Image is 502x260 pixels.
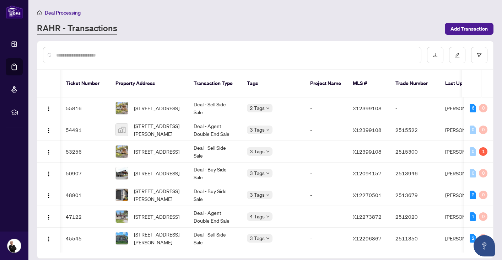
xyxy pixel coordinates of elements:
span: [STREET_ADDRESS] [134,169,179,177]
div: 2 [470,234,476,243]
span: 3 Tags [250,147,265,155]
span: X12399108 [353,148,382,155]
img: Logo [46,171,52,177]
span: home [37,10,42,15]
td: 50907 [60,163,110,184]
img: thumbnail-img [116,167,128,179]
span: X12094157 [353,170,382,176]
td: [PERSON_NAME] [439,119,493,141]
span: X12270501 [353,192,382,198]
button: download [427,47,443,63]
span: [STREET_ADDRESS][PERSON_NAME] [134,122,182,138]
span: down [266,171,270,175]
span: down [266,128,270,132]
div: 0 [479,169,487,177]
td: - [304,228,347,249]
th: Project Name [304,70,347,97]
span: download [433,53,438,58]
button: Logo [43,146,54,157]
span: Deal Processing [45,10,81,16]
div: 2 [470,191,476,199]
div: 0 [470,147,476,156]
span: filter [477,53,482,58]
img: Logo [46,236,52,242]
th: Last Updated By [439,70,493,97]
td: [PERSON_NAME] [439,163,493,184]
th: Trade Number [390,70,439,97]
button: Add Transaction [445,23,493,35]
button: Logo [43,102,54,114]
span: 3 Tags [250,126,265,134]
a: RAHR - Transactions [37,22,117,35]
img: thumbnail-img [116,124,128,136]
td: Deal - Agent Double End Sale [188,119,241,141]
span: X12273872 [353,213,382,220]
td: 2515300 [390,141,439,163]
button: Logo [43,189,54,201]
td: 47122 [60,206,110,228]
td: Deal - Buy Side Sale [188,184,241,206]
span: down [266,150,270,153]
img: thumbnail-img [116,189,128,201]
img: thumbnail-img [116,145,128,158]
div: 0 [479,191,487,199]
button: edit [449,47,465,63]
span: Add Transaction [450,23,488,35]
td: 2515522 [390,119,439,141]
span: down [266,193,270,197]
td: - [304,141,347,163]
td: - [304,163,347,184]
span: down [266,237,270,240]
span: [STREET_ADDRESS] [134,148,179,155]
th: Transaction Type [188,70,241,97]
th: Tags [241,70,304,97]
td: Deal - Sell Side Sale [188,97,241,119]
td: 2513679 [390,184,439,206]
div: 6 [470,104,476,112]
img: Logo [46,128,52,133]
td: 53256 [60,141,110,163]
img: thumbnail-img [116,232,128,244]
button: Open asap [474,235,495,256]
span: X12399108 [353,105,382,111]
button: filter [471,47,487,63]
img: thumbnail-img [116,102,128,114]
span: 3 Tags [250,169,265,177]
img: thumbnail-img [116,211,128,223]
td: 48901 [60,184,110,206]
button: Logo [43,124,54,136]
td: [PERSON_NAME] [439,228,493,249]
div: 0 [479,212,487,221]
img: Profile Icon [7,239,21,253]
img: Logo [46,106,52,112]
td: 55816 [60,97,110,119]
span: X12399108 [353,127,382,133]
td: Deal - Sell Side Sale [188,228,241,249]
td: Deal - Sell Side Sale [188,141,241,163]
img: Logo [46,214,52,220]
button: Logo [43,168,54,179]
td: Deal - Agent Double End Sale [188,206,241,228]
span: [STREET_ADDRESS] [134,213,179,221]
td: - [304,184,347,206]
td: [PERSON_NAME] [439,184,493,206]
div: 1 [479,147,487,156]
span: down [266,106,270,110]
span: [STREET_ADDRESS][PERSON_NAME] [134,187,182,203]
td: - [304,206,347,228]
button: Logo [43,233,54,244]
div: 0 [470,126,476,134]
span: down [266,215,270,218]
td: - [390,97,439,119]
th: Ticket Number [60,70,110,97]
img: Logo [46,149,52,155]
span: 3 Tags [250,191,265,199]
img: Logo [46,193,52,198]
th: MLS # [347,70,390,97]
td: - [304,97,347,119]
span: 3 Tags [250,234,265,242]
td: 2513946 [390,163,439,184]
td: [PERSON_NAME] [439,141,493,163]
td: Deal - Buy Side Sale [188,163,241,184]
td: [PERSON_NAME] [439,97,493,119]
